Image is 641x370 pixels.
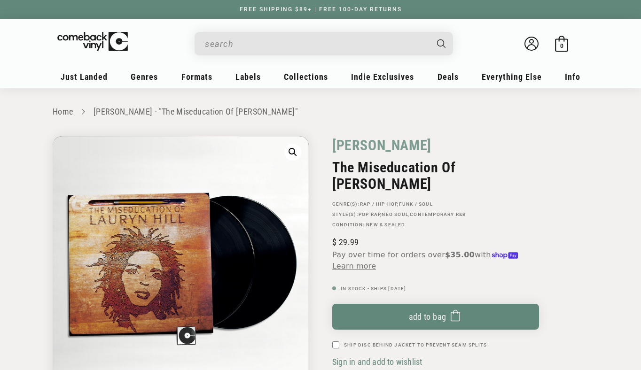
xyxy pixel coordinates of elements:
[235,72,261,82] span: Labels
[399,201,433,207] a: Funk / Soul
[332,356,425,367] button: Sign in and add to wishlist
[360,201,398,207] a: Rap / Hip-Hop
[344,341,487,348] label: Ship Disc Behind Jacket To Prevent Seam Splits
[61,72,108,82] span: Just Landed
[181,72,212,82] span: Formats
[205,34,428,54] input: search
[131,72,158,82] span: Genres
[438,72,459,82] span: Deals
[409,312,446,322] span: Add to bag
[195,32,453,55] div: Search
[332,286,539,292] p: In Stock - Ships [DATE]
[284,72,328,82] span: Collections
[382,212,408,217] a: Neo Soul
[332,237,336,247] span: $
[410,212,466,217] a: Contemporary R&B
[565,72,580,82] span: Info
[332,212,539,217] p: STYLE(S): , ,
[332,237,359,247] span: 29.99
[332,304,539,330] button: Add to bag
[351,72,414,82] span: Indie Exclusives
[332,222,539,228] p: Condition: New & Sealed
[53,107,73,116] a: Home
[94,107,298,116] a: [PERSON_NAME] - "The Miseducation Of [PERSON_NAME]"
[560,42,563,49] span: 0
[429,32,454,55] button: Search
[332,201,539,207] p: GENRE(S): ,
[230,6,411,13] a: FREE SHIPPING $89+ | FREE 100-DAY RETURNS
[332,159,539,192] h2: The Miseducation Of [PERSON_NAME]
[53,105,588,119] nav: breadcrumbs
[332,136,431,154] a: [PERSON_NAME]
[359,212,380,217] a: Pop Rap
[482,72,542,82] span: Everything Else
[332,357,422,367] span: Sign in and add to wishlist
